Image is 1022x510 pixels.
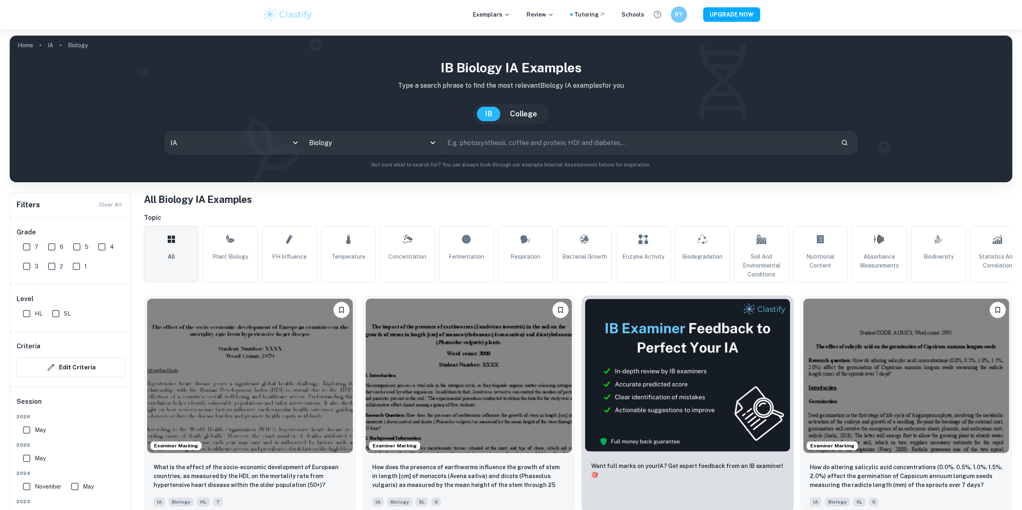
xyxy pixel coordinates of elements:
div: IA [165,131,303,154]
span: 7 [213,497,223,506]
button: College [502,107,545,121]
img: Biology IA example thumbnail: What is the effect of the socio-economic [147,299,353,453]
p: How do altering salicylic acid concentrations (0.0%, 0.5%, 1.0%, 1.5%, 2.0%) affect the germinati... [810,463,1003,489]
span: IA [810,497,822,506]
img: Biology IA example thumbnail: How do altering salicylic acid concentra [803,299,1009,453]
button: Bookmark [552,302,569,318]
span: Statistics and Correlation [974,252,1021,270]
span: SL [64,309,71,318]
span: Examiner Marking [369,442,420,449]
span: pH Influence [272,252,307,261]
a: Home [18,40,33,51]
span: May [35,454,46,463]
p: How does the presence of earthworms influence the growth of stem in length [cm] of monocots (Aven... [372,463,565,490]
span: 3 [35,262,38,271]
span: 2 [60,262,63,271]
span: Examiner Marking [151,442,201,449]
button: UPGRADE NOW [703,7,760,22]
h6: Filters [17,199,40,211]
span: 🎯 [591,472,598,478]
span: Biodiversity [923,252,954,261]
h1: All Biology IA Examples [144,192,1012,207]
span: Temperature [331,252,365,261]
span: Fermentation [449,252,484,261]
a: IA [48,40,53,51]
span: IA [372,497,384,506]
span: Respiration [510,252,540,261]
span: Examiner Marking [807,442,858,449]
span: All [168,252,175,261]
button: Help and Feedback [651,8,664,21]
h6: Criteria [17,341,40,351]
p: Type a search phrase to find the most relevant Biology IA examples for you [16,81,1006,91]
span: 5 [85,242,89,251]
h6: Topic [144,213,1012,223]
span: 2024 [17,470,125,477]
span: Enzyme Activity [622,252,664,261]
h6: RY [674,10,683,19]
button: RY [671,6,687,23]
button: Bookmark [333,302,350,318]
h6: Grade [17,228,125,237]
span: 2026 [17,413,125,420]
span: Biology [387,497,412,506]
span: 7 [35,242,38,251]
span: 2023 [17,498,125,505]
img: profile cover [10,36,1012,182]
span: SL [853,497,866,506]
h6: Session [17,397,125,413]
span: Biology [825,497,850,506]
span: November [35,482,61,491]
p: Review [527,10,554,19]
p: Want full marks on your IA ? Get expert feedback from an IB examiner! [591,462,784,479]
a: Tutoring [574,10,605,19]
span: 6 [869,497,879,506]
span: IA [154,497,165,506]
span: Concentration [388,252,426,261]
span: 1 [84,262,87,271]
button: Bookmark [990,302,1006,318]
span: Absorbance Measurements [856,252,903,270]
span: 2025 [17,441,125,449]
span: May [35,426,46,434]
button: Open [427,137,438,148]
img: Clastify logo [262,6,314,23]
span: HL [35,309,42,318]
button: Edit Criteria [17,358,125,377]
span: Biodegradation [682,252,723,261]
p: Biology [68,41,88,50]
span: May [83,482,94,491]
input: E.g. photosynthesis, coffee and protein, HDI and diabetes... [442,131,834,154]
span: Biology [169,497,194,506]
img: Biology IA example thumbnail: How does the presence of earthworms infl [366,299,571,453]
span: HL [197,497,210,506]
h6: Level [17,294,125,304]
span: 6 [431,497,441,506]
a: Schools [622,10,644,19]
p: What is the effect of the socio-economic development of European countries, as measured by the HD... [154,463,346,489]
img: Thumbnail [585,299,790,452]
h1: IB Biology IA examples [16,58,1006,78]
button: IB [477,107,500,121]
span: Soil and Environmental Conditions [738,252,785,279]
button: Search [838,136,851,150]
span: Nutritional Content [797,252,844,270]
span: Plant Biology [213,252,248,261]
span: Bacterial Growth [562,252,607,261]
span: 6 [60,242,63,251]
span: SL [415,497,428,506]
p: Not sure what to search for? You can always look through our example Internal Assessments below f... [16,161,1006,169]
span: 4 [110,242,114,251]
p: Exemplars [473,10,510,19]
